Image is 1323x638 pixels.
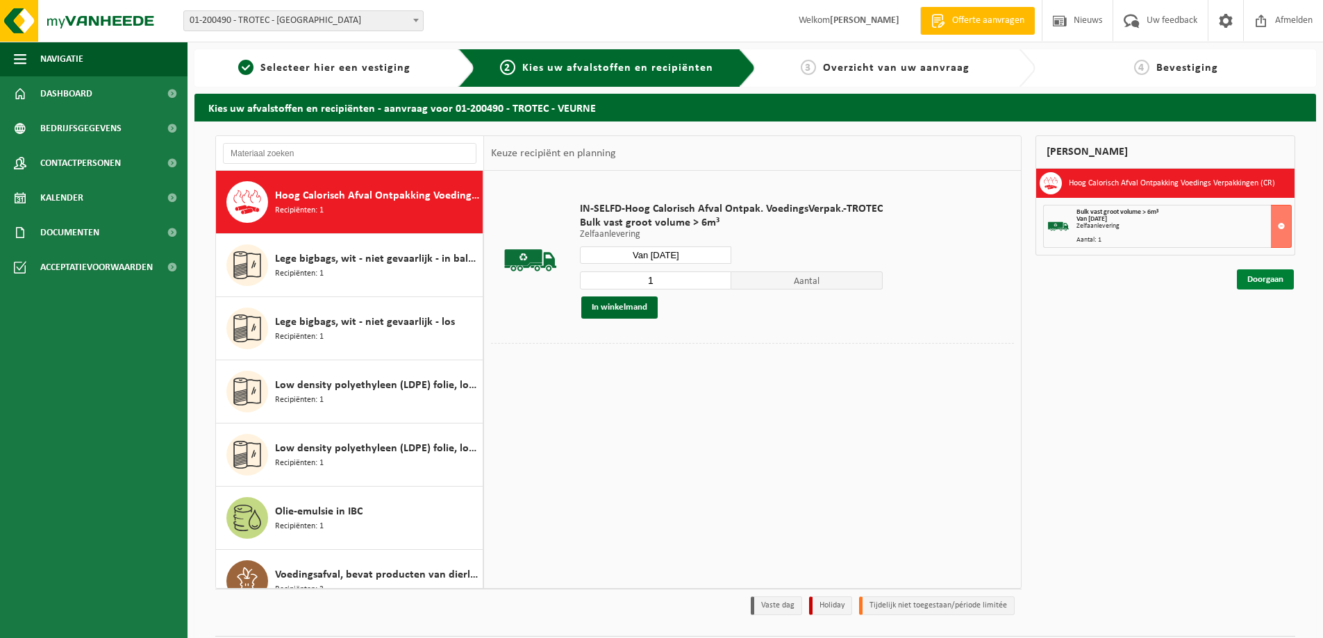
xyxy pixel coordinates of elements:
span: Kies uw afvalstoffen en recipiënten [522,62,713,74]
span: Low density polyethyleen (LDPE) folie, los, gekleurd [275,377,479,394]
span: Bulk vast groot volume > 6m³ [580,216,883,230]
span: Dashboard [40,76,92,111]
a: 1Selecteer hier een vestiging [201,60,447,76]
strong: [PERSON_NAME] [830,15,899,26]
button: Low density polyethyleen (LDPE) folie, los, gekleurd Recipiënten: 1 [216,360,483,423]
button: Lege bigbags, wit - niet gevaarlijk - los Recipiënten: 1 [216,297,483,360]
span: Bevestiging [1156,62,1218,74]
span: Hoog Calorisch Afval Ontpakking Voedings Verpakkingen (CR) [275,187,479,204]
span: 01-200490 - TROTEC - VEURNE [184,11,423,31]
span: Navigatie [40,42,83,76]
span: Recipiënten: 3 [275,583,324,596]
span: Acceptatievoorwaarden [40,250,153,285]
h2: Kies uw afvalstoffen en recipiënten - aanvraag voor 01-200490 - TROTEC - VEURNE [194,94,1316,121]
h3: Hoog Calorisch Afval Ontpakking Voedings Verpakkingen (CR) [1069,172,1275,194]
span: Lege bigbags, wit - niet gevaarlijk - in balen [275,251,479,267]
a: Offerte aanvragen [920,7,1035,35]
span: Recipiënten: 1 [275,394,324,407]
span: Lege bigbags, wit - niet gevaarlijk - los [275,314,455,330]
button: Olie-emulsie in IBC Recipiënten: 1 [216,487,483,550]
li: Vaste dag [751,596,802,615]
div: [PERSON_NAME] [1035,135,1295,169]
span: Recipiënten: 1 [275,267,324,280]
div: Aantal: 1 [1076,237,1291,244]
span: Recipiënten: 1 [275,520,324,533]
input: Selecteer datum [580,246,731,264]
button: Low density polyethyleen (LDPE) folie, los, naturel Recipiënten: 1 [216,423,483,487]
span: 01-200490 - TROTEC - VEURNE [183,10,424,31]
span: 3 [801,60,816,75]
p: Zelfaanlevering [580,230,883,240]
span: IN-SELFD-Hoog Calorisch Afval Ontpak. VoedingsVerpak.-TROTEC [580,202,883,216]
li: Tijdelijk niet toegestaan/période limitée [859,596,1015,615]
span: Contactpersonen [40,146,121,181]
span: Kalender [40,181,83,215]
span: Voedingsafval, bevat producten van dierlijke oorsprong, gemengde verpakking (exclusief glas), cat... [275,566,479,583]
button: Voedingsafval, bevat producten van dierlijke oorsprong, gemengde verpakking (exclusief glas), cat... [216,550,483,613]
input: Materiaal zoeken [223,143,476,164]
span: Recipiënten: 1 [275,330,324,344]
span: 2 [500,60,515,75]
span: Low density polyethyleen (LDPE) folie, los, naturel [275,440,479,457]
a: Doorgaan [1237,269,1294,289]
span: Aantal [731,271,883,289]
span: Documenten [40,215,99,250]
button: Hoog Calorisch Afval Ontpakking Voedings Verpakkingen (CR) Recipiënten: 1 [216,171,483,234]
span: 4 [1134,60,1149,75]
div: Zelfaanlevering [1076,223,1291,230]
button: Lege bigbags, wit - niet gevaarlijk - in balen Recipiënten: 1 [216,234,483,297]
span: Bulk vast groot volume > 6m³ [1076,208,1158,216]
span: Selecteer hier een vestiging [260,62,410,74]
strong: Van [DATE] [1076,215,1107,223]
span: Olie-emulsie in IBC [275,503,363,520]
span: Overzicht van uw aanvraag [823,62,970,74]
span: Recipiënten: 1 [275,457,324,470]
span: 1 [238,60,253,75]
span: Bedrijfsgegevens [40,111,122,146]
div: Keuze recipiënt en planning [484,136,623,171]
span: Recipiënten: 1 [275,204,324,217]
li: Holiday [809,596,852,615]
button: In winkelmand [581,296,658,319]
span: Offerte aanvragen [949,14,1028,28]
